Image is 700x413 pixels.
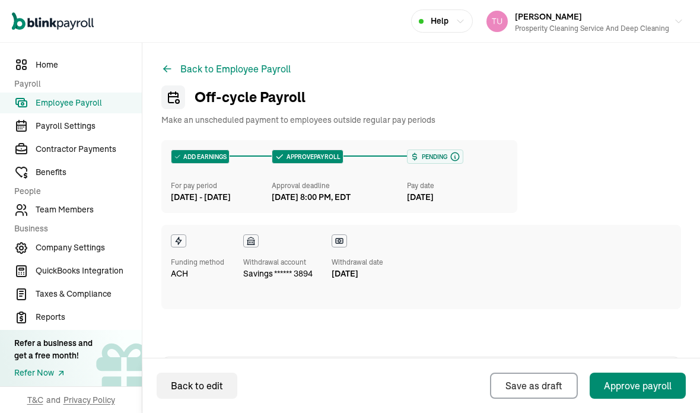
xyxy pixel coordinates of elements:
[14,367,93,379] a: Refer Now
[161,85,435,109] h1: Off-cycle Payroll
[36,120,142,132] span: Payroll Settings
[36,311,142,323] span: Reports
[36,97,142,109] span: Employee Payroll
[284,153,341,161] span: APPROVE PAYROLL
[14,223,135,235] span: Business
[27,394,43,406] span: T&C
[590,373,686,399] button: Approve payroll
[505,379,562,393] div: Save as draft
[36,288,142,300] span: Taxes & Compliance
[36,166,142,179] span: Benefits
[515,23,669,34] div: Prosperity Cleaning Service and Deep Cleaning
[161,114,435,126] span: Make an unscheduled payment to employees outside regular pay periods
[332,257,383,268] div: Withdrawal date
[515,11,582,22] span: [PERSON_NAME]
[36,143,142,155] span: Contractor Payments
[332,268,383,280] div: [DATE]
[157,373,237,399] button: Back to edit
[490,373,578,399] button: Save as draft
[14,78,135,90] span: Payroll
[272,191,351,204] div: [DATE] 8:00 PM, EDT
[243,257,313,268] div: Withdrawal account
[411,9,473,33] button: Help
[272,180,402,191] div: Approval deadline
[407,191,508,204] div: [DATE]
[171,191,272,204] div: [DATE] - [DATE]
[641,356,700,413] iframe: Chat Widget
[36,265,142,277] span: QuickBooks Integration
[482,7,688,36] button: [PERSON_NAME]Prosperity Cleaning Service and Deep Cleaning
[14,337,93,362] div: Refer a business and get a free month!
[63,394,115,406] span: Privacy Policy
[161,62,291,76] button: Back to Employee Payroll
[604,379,672,393] div: Approve payroll
[419,153,447,161] span: Pending
[36,204,142,216] span: Team Members
[171,150,229,163] div: ADD EARNINGS
[36,59,142,71] span: Home
[14,185,135,198] span: People
[36,242,142,254] span: Company Settings
[431,15,448,27] span: Help
[171,268,188,280] span: ACH
[171,379,223,393] div: Back to edit
[171,180,272,191] div: For pay period
[171,257,224,268] div: Funding method
[407,180,508,191] div: Pay date
[12,4,94,39] nav: Global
